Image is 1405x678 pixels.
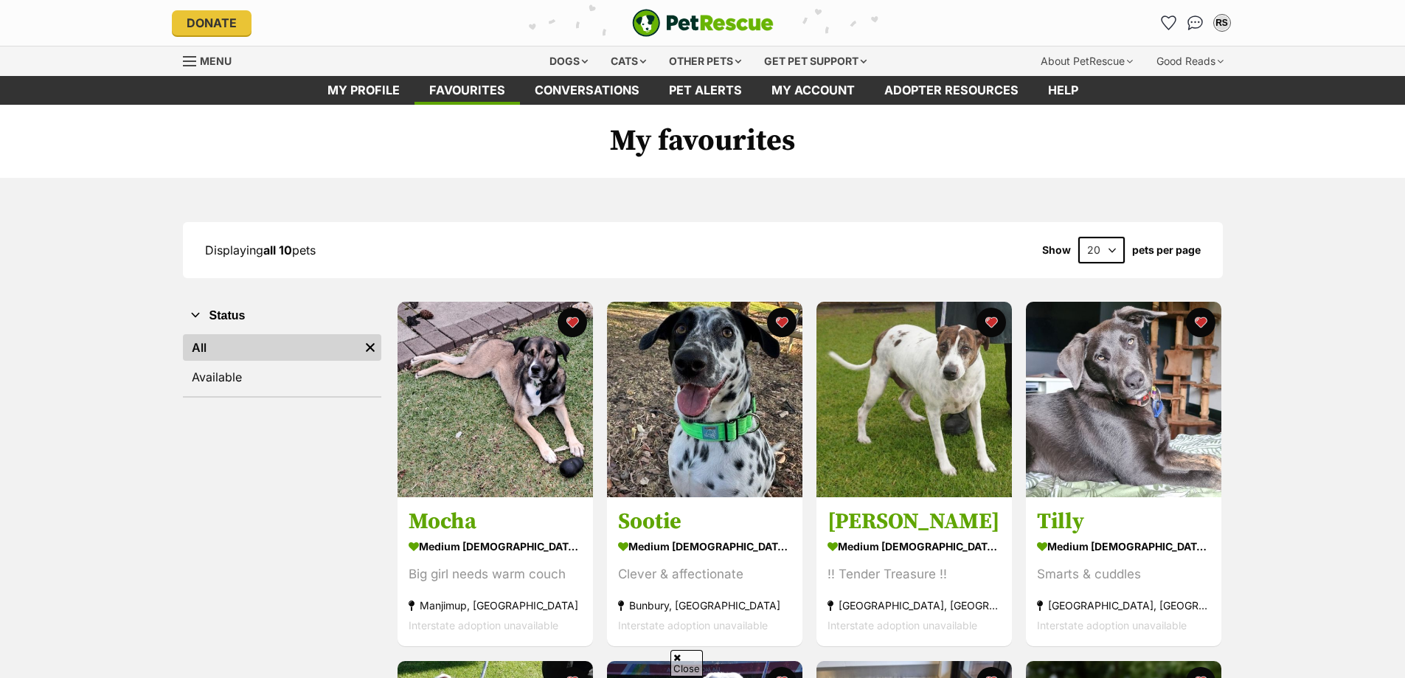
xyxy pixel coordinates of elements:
[1184,11,1207,35] a: Conversations
[263,243,292,257] strong: all 10
[520,76,654,105] a: conversations
[607,302,802,497] img: Sootie
[1132,244,1201,256] label: pets per page
[600,46,656,76] div: Cats
[1037,565,1210,585] div: Smarts & cuddles
[409,596,582,616] div: Manjimup, [GEOGRAPHIC_DATA]
[183,364,381,390] a: Available
[828,620,977,632] span: Interstate adoption unavailable
[409,536,582,558] div: medium [DEMOGRAPHIC_DATA] Dog
[816,302,1012,497] img: Percy
[1187,15,1203,30] img: chat-41dd97257d64d25036548639549fe6c8038ab92f7586957e7f3b1b290dea8141.svg
[1030,46,1143,76] div: About PetRescue
[409,565,582,585] div: Big girl needs warm couch
[976,308,1006,337] button: favourite
[1215,15,1229,30] div: RS
[205,243,316,257] span: Displaying pets
[816,497,1012,647] a: [PERSON_NAME] medium [DEMOGRAPHIC_DATA] Dog !! Tender Treasure !! [GEOGRAPHIC_DATA], [GEOGRAPHIC_...
[659,46,752,76] div: Other pets
[539,46,598,76] div: Dogs
[632,9,774,37] a: PetRescue
[618,565,791,585] div: Clever & affectionate
[654,76,757,105] a: Pet alerts
[398,497,593,647] a: Mocha medium [DEMOGRAPHIC_DATA] Dog Big girl needs warm couch Manjimup, [GEOGRAPHIC_DATA] Interst...
[754,46,877,76] div: Get pet support
[618,596,791,616] div: Bunbury, [GEOGRAPHIC_DATA]
[1186,308,1215,337] button: favourite
[183,306,381,325] button: Status
[558,308,587,337] button: favourite
[1210,11,1234,35] button: My account
[183,46,242,73] a: Menu
[1033,76,1093,105] a: Help
[1157,11,1234,35] ul: Account quick links
[1146,46,1234,76] div: Good Reads
[1026,497,1221,647] a: Tilly medium [DEMOGRAPHIC_DATA] Dog Smarts & cuddles [GEOGRAPHIC_DATA], [GEOGRAPHIC_DATA] Interst...
[359,334,381,361] a: Remove filter
[828,508,1001,536] h3: [PERSON_NAME]
[767,308,797,337] button: favourite
[313,76,414,105] a: My profile
[1042,244,1071,256] span: Show
[200,55,232,67] span: Menu
[183,334,359,361] a: All
[1037,596,1210,616] div: [GEOGRAPHIC_DATA], [GEOGRAPHIC_DATA]
[632,9,774,37] img: logo-e224e6f780fb5917bec1dbf3a21bbac754714ae5b6737aabdf751b685950b380.svg
[1037,508,1210,536] h3: Tilly
[183,331,381,396] div: Status
[1157,11,1181,35] a: Favourites
[1026,302,1221,497] img: Tilly
[618,508,791,536] h3: Sootie
[607,497,802,647] a: Sootie medium [DEMOGRAPHIC_DATA] Dog Clever & affectionate Bunbury, [GEOGRAPHIC_DATA] Interstate ...
[870,76,1033,105] a: Adopter resources
[398,302,593,497] img: Mocha
[828,596,1001,616] div: [GEOGRAPHIC_DATA], [GEOGRAPHIC_DATA]
[618,536,791,558] div: medium [DEMOGRAPHIC_DATA] Dog
[1037,536,1210,558] div: medium [DEMOGRAPHIC_DATA] Dog
[414,76,520,105] a: Favourites
[172,10,251,35] a: Donate
[757,76,870,105] a: My account
[828,536,1001,558] div: medium [DEMOGRAPHIC_DATA] Dog
[670,650,703,676] span: Close
[409,620,558,632] span: Interstate adoption unavailable
[409,508,582,536] h3: Mocha
[618,620,768,632] span: Interstate adoption unavailable
[1037,620,1187,632] span: Interstate adoption unavailable
[828,565,1001,585] div: !! Tender Treasure !!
